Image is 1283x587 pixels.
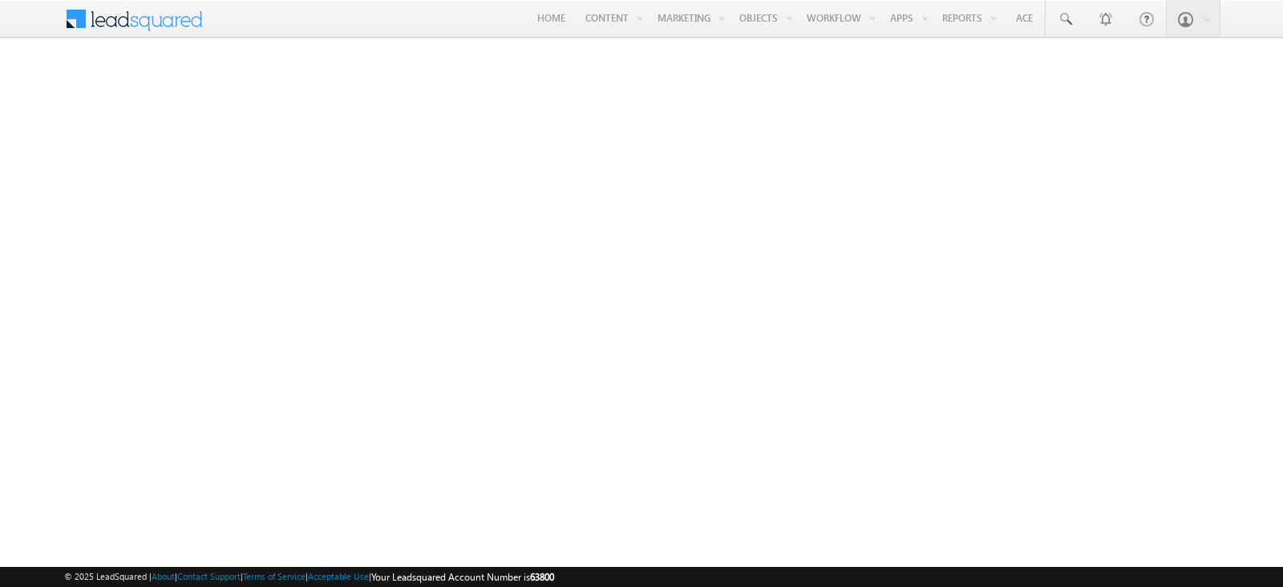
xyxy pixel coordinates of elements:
a: Acceptable Use [308,571,369,581]
a: About [152,571,175,581]
span: Your Leadsquared Account Number is [371,571,554,583]
span: © 2025 LeadSquared | | | | | [64,569,554,585]
span: 63800 [530,571,554,583]
a: Terms of Service [243,571,306,581]
a: Contact Support [177,571,241,581]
